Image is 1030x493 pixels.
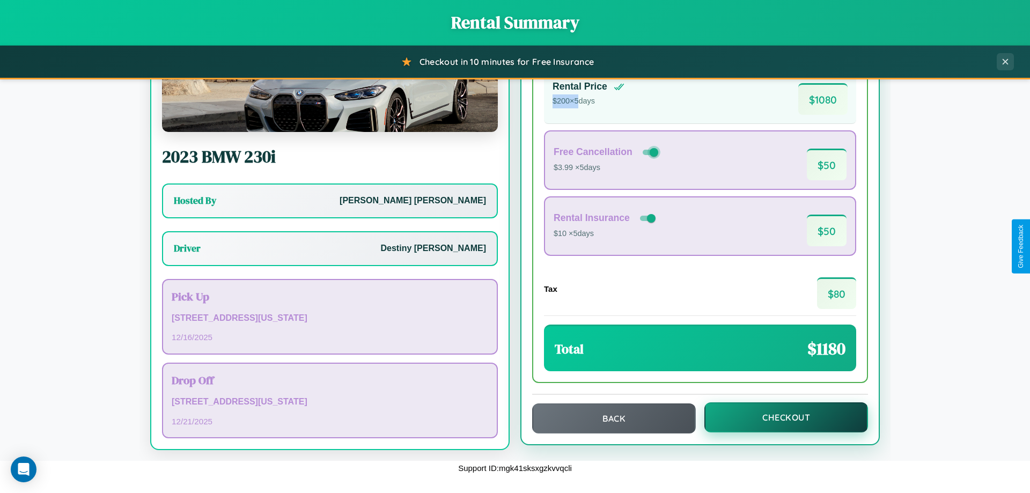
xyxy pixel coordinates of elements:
h3: Total [555,340,584,358]
h3: Pick Up [172,289,488,304]
h3: Drop Off [172,372,488,388]
p: Destiny [PERSON_NAME] [381,241,486,256]
h3: Driver [174,242,201,255]
h2: 2023 BMW 230i [162,145,498,168]
h4: Rental Price [553,81,607,92]
p: [PERSON_NAME] [PERSON_NAME] [340,193,486,209]
h1: Rental Summary [11,11,1019,34]
p: $3.99 × 5 days [554,161,660,175]
p: [STREET_ADDRESS][US_STATE] [172,311,488,326]
span: $ 50 [807,149,847,180]
button: Checkout [704,402,868,432]
p: [STREET_ADDRESS][US_STATE] [172,394,488,410]
span: $ 1080 [798,83,848,115]
span: $ 80 [817,277,856,309]
p: 12 / 21 / 2025 [172,414,488,429]
button: Back [532,403,696,433]
h4: Free Cancellation [554,146,632,158]
div: Give Feedback [1017,225,1025,268]
h3: Hosted By [174,194,216,207]
p: $10 × 5 days [554,227,658,241]
p: 12 / 16 / 2025 [172,330,488,344]
div: Open Intercom Messenger [11,457,36,482]
span: $ 50 [807,215,847,246]
p: $ 200 × 5 days [553,94,624,108]
p: Support ID: mgk41sksxgzkvvqcli [458,461,572,475]
h4: Tax [544,284,557,293]
h4: Rental Insurance [554,212,630,224]
span: $ 1180 [807,337,845,360]
span: Checkout in 10 minutes for Free Insurance [420,56,594,67]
